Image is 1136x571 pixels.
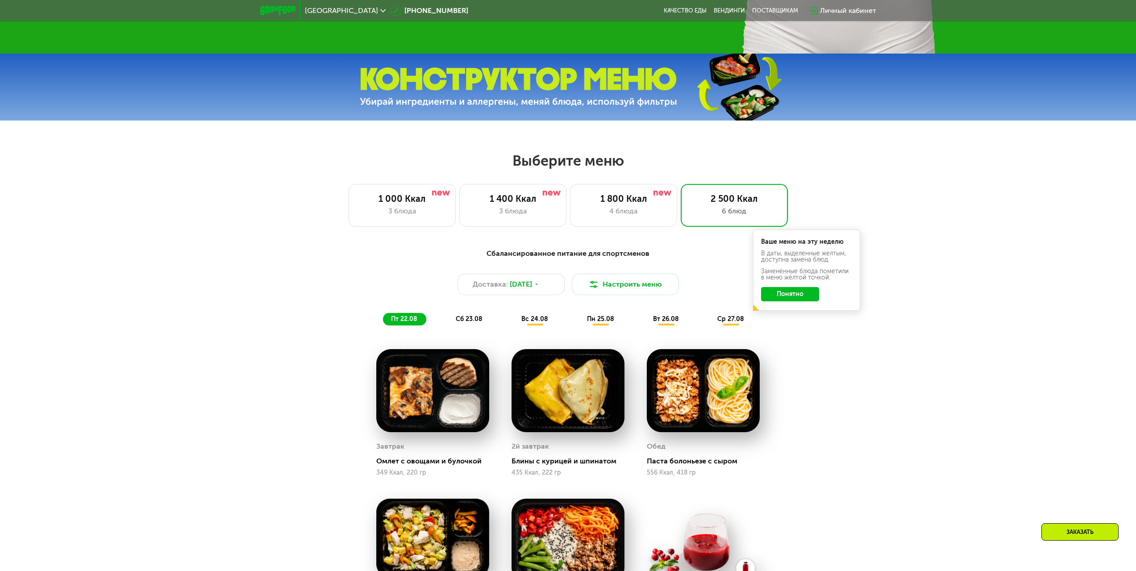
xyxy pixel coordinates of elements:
[512,469,624,476] div: 435 Ккал, 222 гр
[469,206,557,217] div: 3 блюда
[469,193,557,204] div: 1 400 Ккал
[1041,523,1119,541] div: Заказать
[376,440,404,453] div: Завтрак
[456,315,483,323] span: сб 23.08
[647,469,760,476] div: 556 Ккал, 418 гр
[512,457,632,466] div: Блины с курицей и шпинатом
[587,315,614,323] span: пн 25.08
[820,5,876,16] div: Личный кабинет
[579,206,668,217] div: 4 блюда
[690,206,778,217] div: 6 блюд
[761,287,819,301] button: Понятно
[714,7,745,14] a: Вендинги
[376,457,496,466] div: Омлет с овощами и булочкой
[647,457,767,466] div: Паста болоньезе с сыром
[572,274,679,295] button: Настроить меню
[29,152,1107,170] h2: Выберите меню
[512,440,549,453] div: 2й завтрак
[752,7,798,14] div: поставщикам
[653,315,679,323] span: вт 26.08
[761,250,852,263] div: В даты, выделенные желтым, доступна замена блюд.
[390,5,468,16] a: [PHONE_NUMBER]
[358,206,446,217] div: 3 блюда
[510,279,532,290] span: [DATE]
[391,315,417,323] span: пт 22.08
[717,315,744,323] span: ср 27.08
[358,193,446,204] div: 1 000 Ккал
[647,440,666,453] div: Обед
[473,279,508,290] span: Доставка:
[521,315,548,323] span: вс 24.08
[376,469,489,476] div: 349 Ккал, 220 гр
[579,193,668,204] div: 1 800 Ккал
[664,7,707,14] a: Качество еды
[761,268,852,281] div: Заменённые блюда пометили в меню жёлтой точкой.
[761,239,852,245] div: Ваше меню на эту неделю
[304,248,832,259] div: Сбалансированное питание для спортсменов
[305,7,378,14] span: [GEOGRAPHIC_DATA]
[690,193,778,204] div: 2 500 Ккал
